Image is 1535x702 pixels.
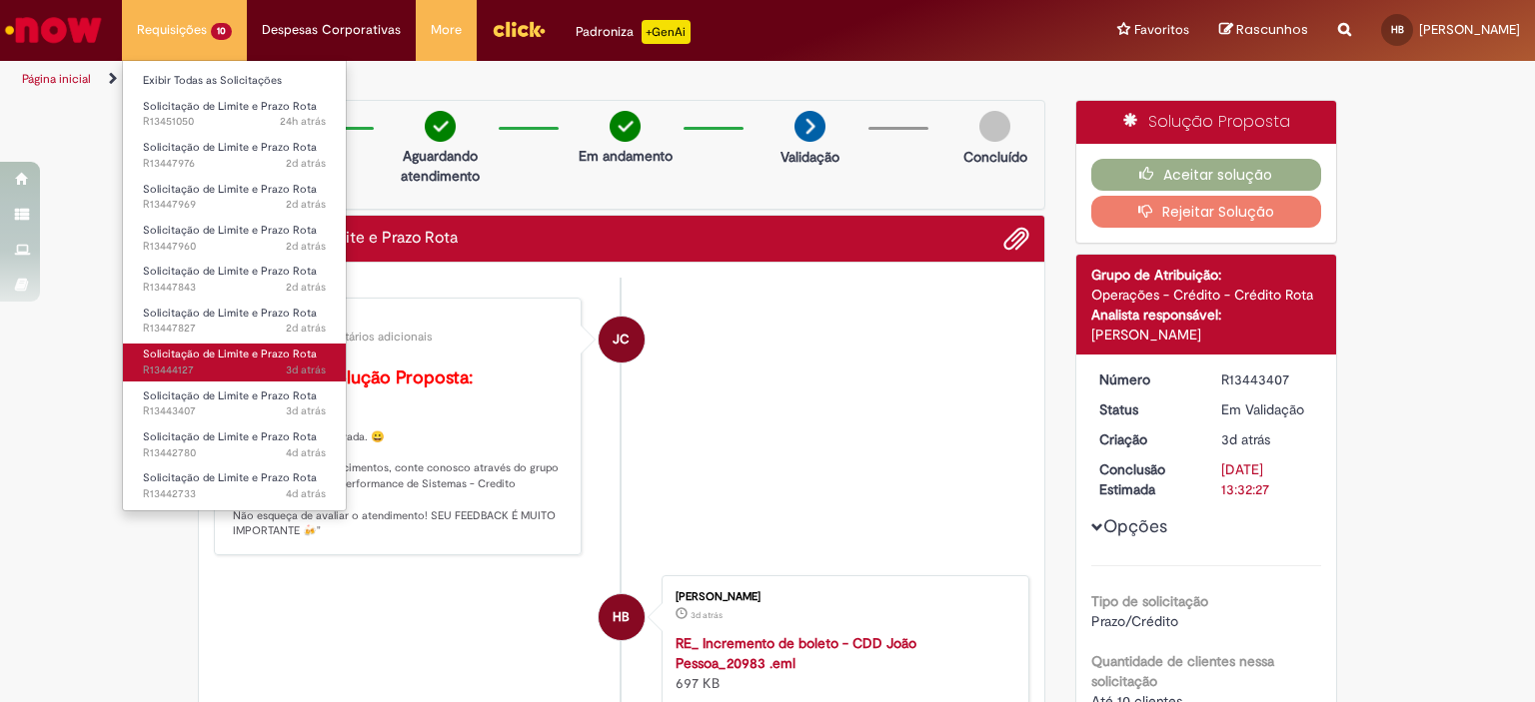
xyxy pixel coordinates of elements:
[431,20,462,40] span: More
[676,591,1008,603] div: [PERSON_NAME]
[123,96,346,133] a: Aberto R13451050 : Solicitação de Limite e Prazo Rota
[123,426,346,463] a: Aberto R13442780 : Solicitação de Limite e Prazo Rota
[1091,285,1322,305] div: Operações - Crédito - Crédito Rota
[286,486,326,501] time: 25/08/2025 08:28:37
[286,362,326,377] span: 3d atrás
[123,261,346,298] a: Aberto R13447843 : Solicitação de Limite e Prazo Rota
[1084,459,1207,499] dt: Conclusão Estimada
[143,280,326,296] span: R13447843
[1091,159,1322,191] button: Aceitar solução
[143,486,326,502] span: R13442733
[691,609,723,621] span: 3d atrás
[211,23,232,40] span: 10
[286,403,326,418] span: 3d atrás
[286,486,326,501] span: 4d atrás
[1084,429,1207,449] dt: Criação
[123,303,346,340] a: Aberto R13447827 : Solicitação de Limite e Prazo Rota
[123,179,346,216] a: Aberto R13447969 : Solicitação de Limite e Prazo Rota
[613,593,630,641] span: HB
[123,385,346,422] a: Aberto R13443407 : Solicitação de Limite e Prazo Rota
[143,429,317,444] span: Solicitação de Limite e Prazo Rota
[143,264,317,279] span: Solicitação de Limite e Prazo Rota
[286,321,326,336] time: 26/08/2025 11:30:53
[143,156,326,172] span: R13447976
[143,140,317,155] span: Solicitação de Limite e Prazo Rota
[233,368,566,539] p: "Olá, tudo bem? A solicitação foi aprovada. 😀 Para dúvidas e esclarecimentos, conte conosco atrav...
[1221,430,1270,448] span: 3d atrás
[143,223,317,238] span: Solicitação de Limite e Prazo Rota
[1091,592,1208,610] b: Tipo de solicitação
[143,114,326,130] span: R13451050
[286,280,326,295] span: 2d atrás
[676,633,1008,693] div: 697 KB
[1221,430,1270,448] time: 25/08/2025 10:32:22
[1221,399,1314,419] div: Em Validação
[1091,305,1322,325] div: Analista responsável:
[233,314,566,326] div: [PERSON_NAME]
[2,10,105,50] img: ServiceNow
[286,156,326,171] span: 2d atrás
[143,306,317,321] span: Solicitação de Limite e Prazo Rota
[576,20,691,44] div: Padroniza
[613,316,630,363] span: JC
[1076,101,1337,144] div: Solução Proposta
[492,14,546,44] img: click_logo_yellow_360x200.png
[122,60,347,511] ul: Requisições
[143,347,317,361] span: Solicitação de Limite e Prazo Rota
[325,366,473,389] b: Solução Proposta:
[599,594,645,640] div: Helen Tomaz Da Silva Brito
[691,609,723,621] time: 25/08/2025 10:32:15
[143,445,326,461] span: R13442780
[1091,265,1322,285] div: Grupo de Atribuição:
[1091,612,1178,630] span: Prazo/Crédito
[143,362,326,378] span: R13444127
[143,197,326,213] span: R13447969
[1084,369,1207,389] dt: Número
[1221,369,1314,389] div: R13443407
[599,317,645,362] div: Jonas Correia
[780,147,839,167] p: Validação
[262,20,401,40] span: Despesas Corporativas
[143,99,317,114] span: Solicitação de Limite e Prazo Rota
[143,239,326,255] span: R13447960
[1091,652,1274,690] b: Quantidade de clientes nessa solicitação
[1221,429,1314,449] div: 25/08/2025 10:32:22
[286,280,326,295] time: 26/08/2025 11:33:33
[137,20,207,40] span: Requisições
[1084,399,1207,419] dt: Status
[22,71,91,87] a: Página inicial
[1134,20,1189,40] span: Favoritos
[1391,23,1404,36] span: HB
[1419,21,1520,38] span: [PERSON_NAME]
[979,111,1010,142] img: img-circle-grey.png
[286,403,326,418] time: 25/08/2025 10:32:25
[123,467,346,504] a: Aberto R13442733 : Solicitação de Limite e Prazo Rota
[676,634,916,672] a: RE_ Incremento de boleto - CDD João Pessoa_20983 .eml
[286,362,326,377] time: 25/08/2025 12:51:15
[1091,325,1322,345] div: [PERSON_NAME]
[143,403,326,419] span: R13443407
[642,20,691,44] p: +GenAi
[143,321,326,337] span: R13447827
[286,197,326,212] span: 2d atrás
[123,220,346,257] a: Aberto R13447960 : Solicitação de Limite e Prazo Rota
[280,114,326,129] time: 27/08/2025 09:31:05
[1221,459,1314,499] div: [DATE] 13:32:27
[1219,21,1308,40] a: Rascunhos
[1091,196,1322,228] button: Rejeitar Solução
[123,70,346,92] a: Exibir Todas as Solicitações
[143,182,317,197] span: Solicitação de Limite e Prazo Rota
[963,147,1027,167] p: Concluído
[794,111,825,142] img: arrow-next.png
[1003,226,1029,252] button: Adicionar anexos
[15,61,1008,98] ul: Trilhas de página
[286,239,326,254] span: 2d atrás
[123,344,346,380] a: Aberto R13444127 : Solicitação de Limite e Prazo Rota
[123,137,346,174] a: Aberto R13447976 : Solicitação de Limite e Prazo Rota
[286,445,326,460] span: 4d atrás
[425,111,456,142] img: check-circle-green.png
[579,146,673,166] p: Em andamento
[280,114,326,129] span: 24h atrás
[610,111,641,142] img: check-circle-green.png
